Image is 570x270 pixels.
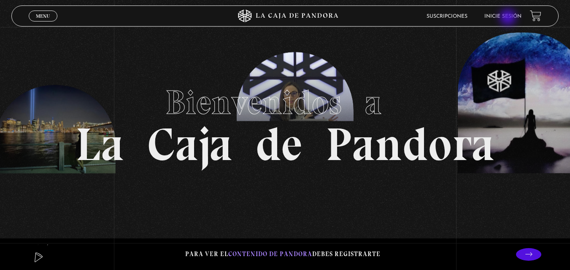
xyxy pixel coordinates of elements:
span: Cerrar [33,21,53,27]
p: Para ver el debes registrarte [185,249,381,260]
span: contenido de Pandora [228,250,312,258]
a: Suscripciones [427,14,467,19]
a: View your shopping cart [530,10,541,21]
span: Menu [36,13,50,19]
a: Inicie sesión [484,14,521,19]
span: Bienvenidos a [165,82,405,123]
h1: La Caja de Pandora [76,75,494,168]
